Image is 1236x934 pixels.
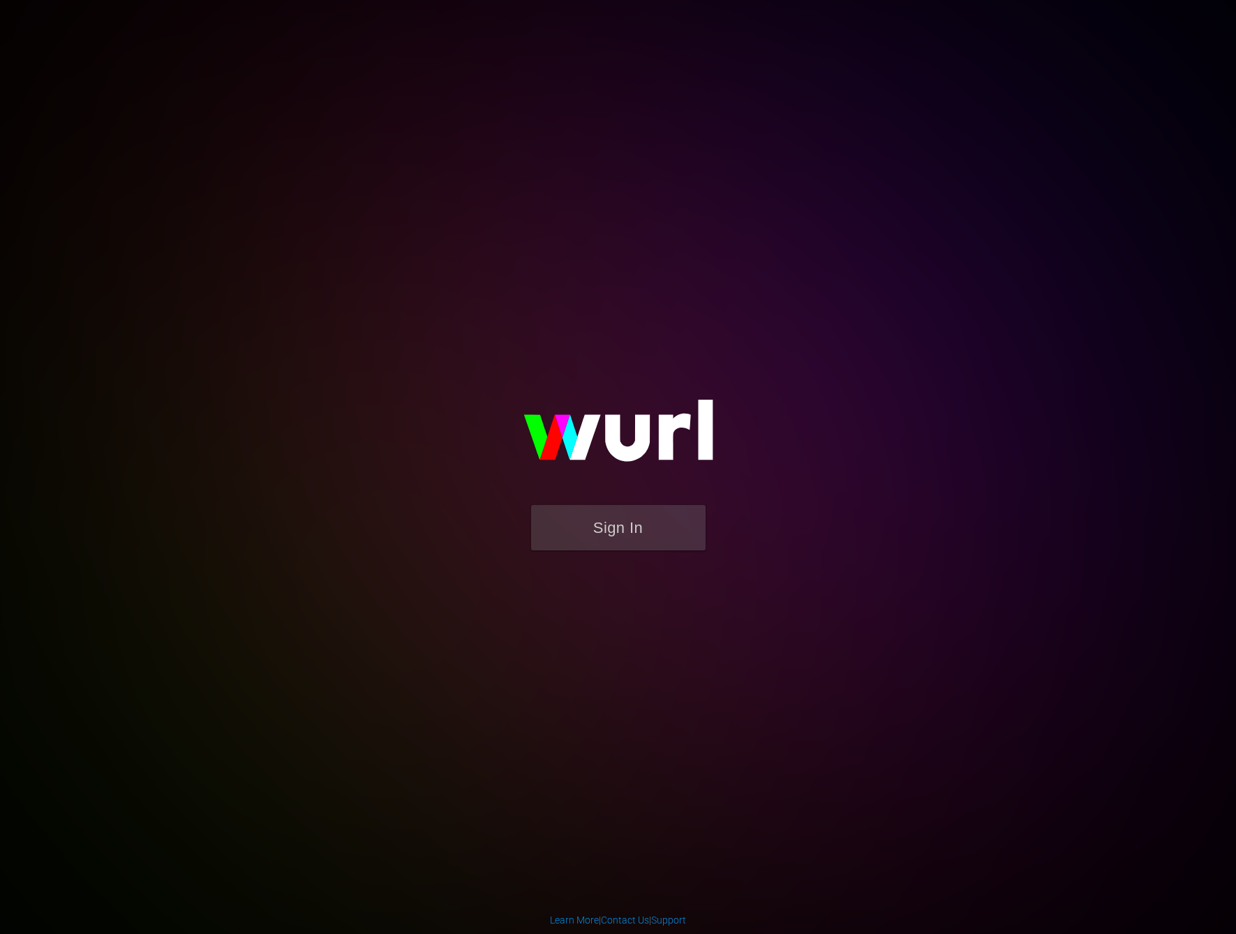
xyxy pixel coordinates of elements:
img: wurl-logo-on-black-223613ac3d8ba8fe6dc639794a292ebdb59501304c7dfd60c99c58986ef67473.svg [479,370,758,505]
button: Sign In [531,505,706,550]
a: Support [651,914,686,926]
div: | | [550,913,686,927]
a: Learn More [550,914,599,926]
a: Contact Us [601,914,649,926]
